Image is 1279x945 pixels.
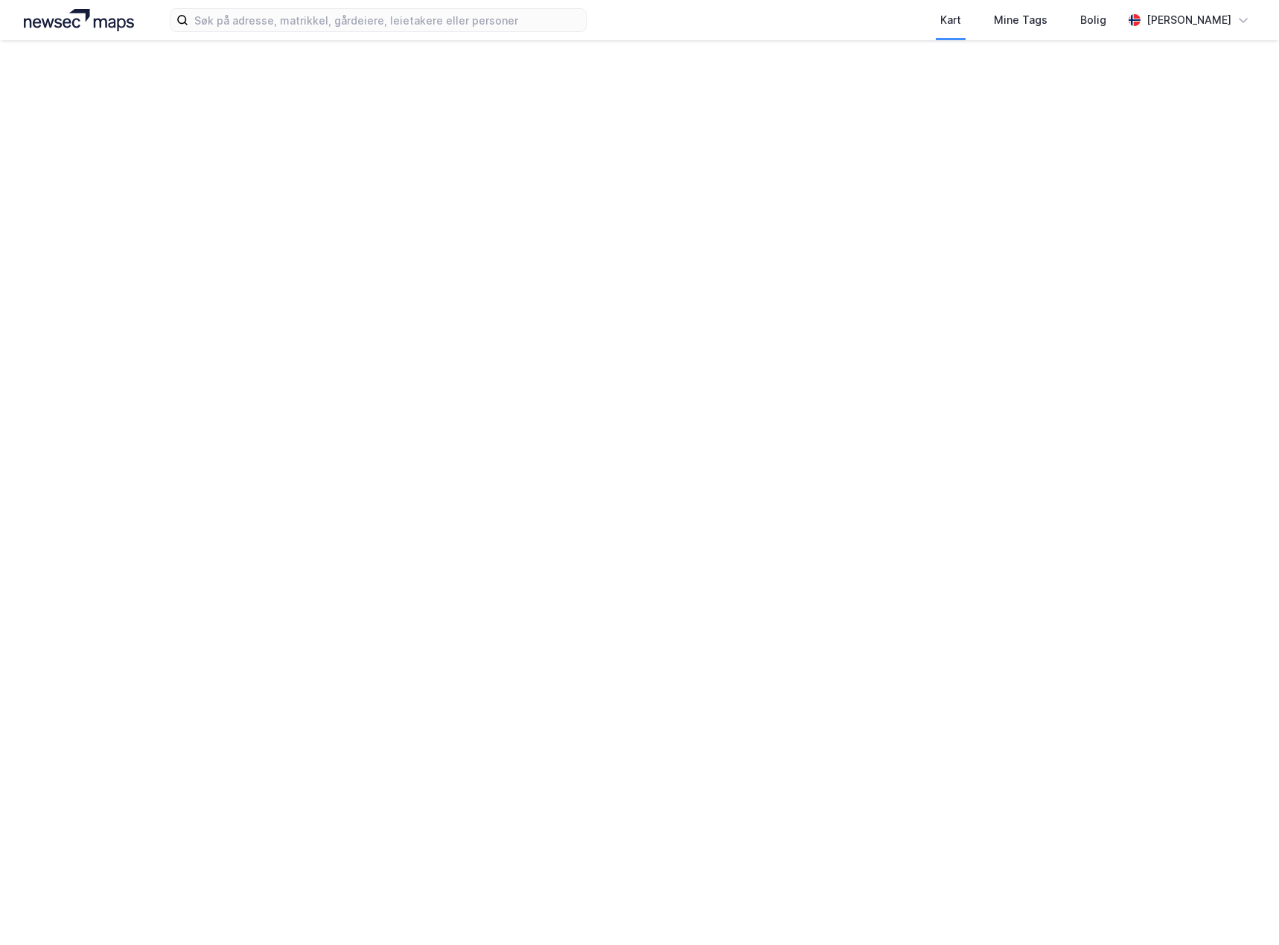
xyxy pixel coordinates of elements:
div: Mine Tags [994,11,1047,29]
input: Søk på adresse, matrikkel, gårdeiere, leietakere eller personer [188,9,586,31]
div: Bolig [1080,11,1106,29]
div: Kart [940,11,961,29]
img: logo.a4113a55bc3d86da70a041830d287a7e.svg [24,9,134,31]
div: [PERSON_NAME] [1146,11,1231,29]
iframe: Chat Widget [1205,874,1279,945]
